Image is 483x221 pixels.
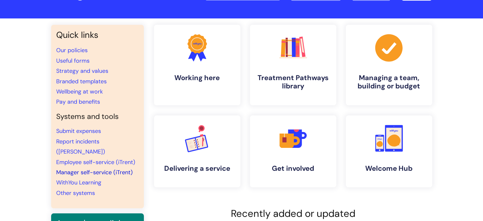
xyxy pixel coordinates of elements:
a: Our policies [56,46,88,54]
a: Wellbeing at work [56,88,103,95]
a: Strategy and values [56,67,108,75]
h4: Get involved [255,164,331,173]
h3: Quick links [56,30,139,40]
a: Employee self-service (iTrent) [56,158,135,166]
a: Treatment Pathways library [250,25,336,105]
a: Managing a team, building or budget [346,25,432,105]
h4: Working here [159,74,235,82]
h2: Recently added or updated [154,208,432,219]
h4: Systems and tools [56,112,139,121]
h4: Treatment Pathways library [255,74,331,91]
a: Delivering a service [154,115,240,187]
a: WithYou Learning [56,179,101,186]
a: Manager self-service (iTrent) [56,169,133,176]
a: Useful forms [56,57,90,65]
a: Get involved [250,115,336,187]
h4: Delivering a service [159,164,235,173]
a: Pay and benefits [56,98,100,106]
a: Working here [154,25,240,105]
a: Welcome Hub [346,115,432,187]
h4: Managing a team, building or budget [351,74,427,91]
a: Submit expenses [56,127,101,135]
h4: Welcome Hub [351,164,427,173]
a: Branded templates [56,78,107,85]
a: Other systems [56,189,95,197]
a: Report incidents ([PERSON_NAME]) [56,138,105,155]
